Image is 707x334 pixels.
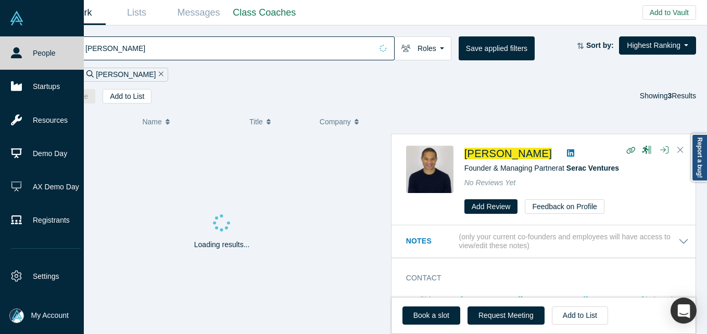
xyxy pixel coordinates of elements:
h3: Notes [406,236,457,247]
a: Class Coaches [230,1,299,25]
span: Results [668,92,696,100]
button: Company [320,111,379,133]
a: Messages [168,1,230,25]
button: Save applied filters [459,36,535,60]
button: Add to Vault [642,5,696,20]
a: Serac Ventures [566,164,619,172]
strong: Sort by: [586,41,614,49]
input: Search by name, title, company, summary, expertise, investment criteria or topics of focus [84,36,372,60]
button: Name [142,111,238,133]
span: Name [142,111,161,133]
span: Founder & Managing Partner at [464,164,619,172]
span: (primary) [644,296,673,304]
span: Company [320,111,351,133]
span: Title [249,111,263,133]
dt: Email(s) [406,294,461,316]
button: Add Review [464,199,518,214]
button: Notes (only your current co-founders and employees will have access to view/edit these notes) [406,233,689,250]
span: No Reviews Yet [464,178,516,187]
h3: Contact [406,273,674,284]
button: Add to List [552,306,608,325]
img: Mia Scott's Account [9,309,24,323]
a: Book a slot [402,306,460,325]
button: Add to List [103,89,151,104]
button: Request Meeting [468,306,545,325]
img: Kevin Moore's Profile Image [406,146,453,193]
strong: 3 [668,92,672,100]
a: [PERSON_NAME][EMAIL_ADDRESS][DOMAIN_NAME] [461,296,644,304]
a: Report a bug! [691,134,707,182]
span: My Account [31,310,69,321]
button: Remove Filter [156,69,163,81]
button: Close [673,142,688,159]
button: Feedback on Profile [525,199,604,214]
a: Lists [106,1,168,25]
button: Title [249,111,309,133]
div: Showing [640,89,696,104]
button: Roles [394,36,451,60]
a: [PERSON_NAME] [464,148,552,159]
button: My Account [9,309,69,323]
p: (only your current co-founders and employees will have access to view/edit these notes) [459,233,678,250]
img: Alchemist Vault Logo [9,11,24,25]
p: Loading results... [194,239,250,250]
button: Highest Ranking [619,36,696,55]
div: [PERSON_NAME] [82,68,168,82]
